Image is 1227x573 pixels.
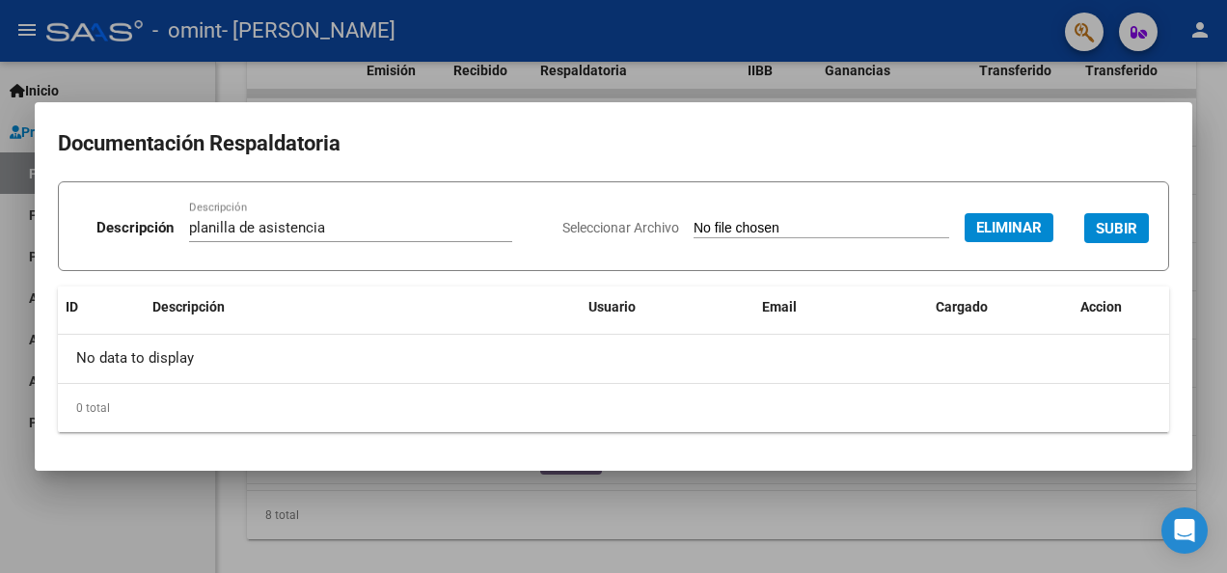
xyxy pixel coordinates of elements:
[96,217,174,239] p: Descripción
[1084,213,1149,243] button: SUBIR
[58,335,1169,383] div: No data to display
[58,384,1169,432] div: 0 total
[754,286,928,328] datatable-header-cell: Email
[1096,220,1137,237] span: SUBIR
[1073,286,1169,328] datatable-header-cell: Accion
[152,299,225,314] span: Descripción
[928,286,1073,328] datatable-header-cell: Cargado
[965,213,1053,242] button: Eliminar
[58,286,145,328] datatable-header-cell: ID
[936,299,988,314] span: Cargado
[581,286,754,328] datatable-header-cell: Usuario
[1080,299,1122,314] span: Accion
[145,286,581,328] datatable-header-cell: Descripción
[588,299,636,314] span: Usuario
[762,299,797,314] span: Email
[1161,507,1208,554] div: Open Intercom Messenger
[66,299,78,314] span: ID
[976,219,1042,236] span: Eliminar
[58,125,1169,162] h2: Documentación Respaldatoria
[562,220,679,235] span: Seleccionar Archivo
